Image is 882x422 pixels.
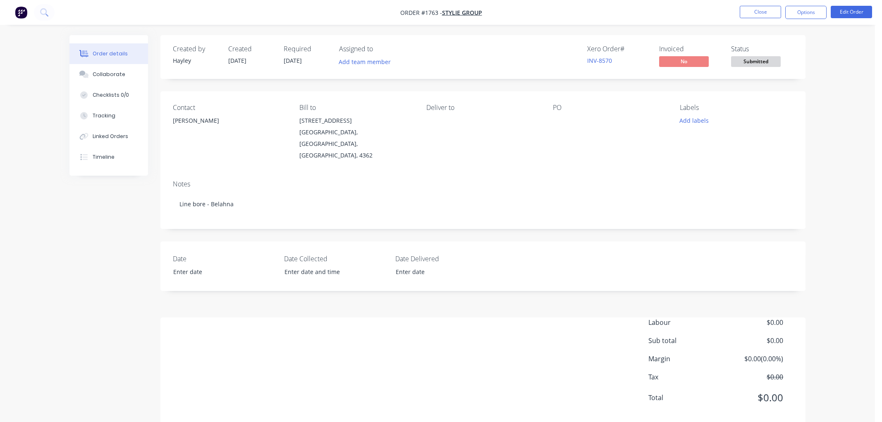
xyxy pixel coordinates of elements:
a: INV-8570 [587,57,612,64]
span: $0.00 [722,372,783,382]
input: Enter date and time [279,266,382,278]
div: Tracking [93,112,115,119]
div: Status [731,45,793,53]
span: Tax [648,372,722,382]
span: $0.00 [722,317,783,327]
input: Enter date [167,266,270,278]
div: PO [553,104,666,112]
span: $0.00 [722,390,783,405]
div: [PERSON_NAME] [173,115,286,126]
button: Collaborate [69,64,148,85]
input: Enter date [390,266,493,278]
div: Invoiced [659,45,721,53]
div: Notes [173,180,793,188]
div: Order details [93,50,128,57]
div: Created by [173,45,218,53]
span: No [659,56,709,67]
div: Assigned to [339,45,422,53]
button: Order details [69,43,148,64]
button: Linked Orders [69,126,148,147]
button: Submitted [731,56,781,69]
span: Labour [648,317,722,327]
span: $0.00 ( 0.00 %) [722,354,783,364]
button: Add labels [675,115,713,126]
span: Submitted [731,56,781,67]
button: Add team member [335,56,395,67]
div: Line bore - Belahna [173,191,793,217]
div: Linked Orders [93,133,128,140]
label: Date Delivered [395,254,499,264]
div: Deliver to [426,104,540,112]
button: Add team member [339,56,395,67]
div: Created [228,45,274,53]
span: $0.00 [722,336,783,346]
button: Close [740,6,781,18]
button: Options [785,6,827,19]
div: [STREET_ADDRESS] [299,115,413,126]
div: Hayley [173,56,218,65]
div: [GEOGRAPHIC_DATA], [GEOGRAPHIC_DATA], [GEOGRAPHIC_DATA], 4362 [299,126,413,161]
span: Margin [648,354,722,364]
div: Checklists 0/0 [93,91,129,99]
div: Timeline [93,153,115,161]
img: Factory [15,6,27,19]
span: [DATE] [284,57,302,64]
button: Tracking [69,105,148,126]
div: Labels [680,104,793,112]
div: Contact [173,104,286,112]
div: Required [284,45,329,53]
button: Checklists 0/0 [69,85,148,105]
div: [PERSON_NAME] [173,115,286,141]
span: [DATE] [228,57,246,64]
div: Bill to [299,104,413,112]
a: Stylie Group [442,9,482,17]
span: Order #1763 - [400,9,442,17]
span: Total [648,393,722,403]
button: Edit Order [831,6,872,18]
span: Sub total [648,336,722,346]
label: Date [173,254,276,264]
label: Date Collected [284,254,387,264]
button: Timeline [69,147,148,167]
div: [STREET_ADDRESS][GEOGRAPHIC_DATA], [GEOGRAPHIC_DATA], [GEOGRAPHIC_DATA], 4362 [299,115,413,161]
div: Xero Order # [587,45,649,53]
div: Collaborate [93,71,125,78]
